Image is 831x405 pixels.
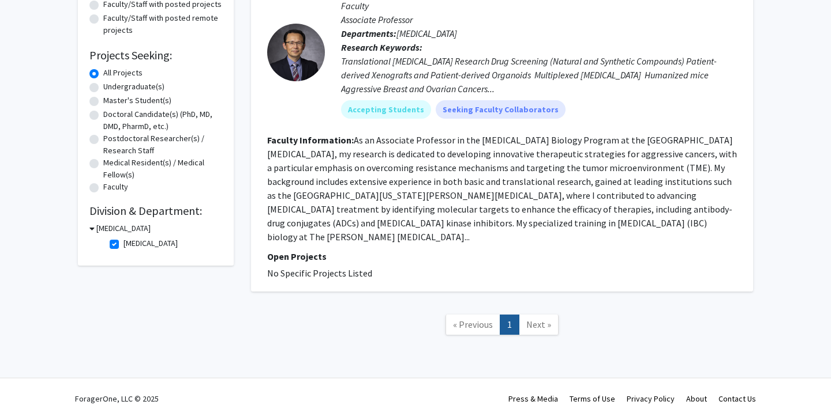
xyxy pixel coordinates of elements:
[341,41,422,53] b: Research Keywords:
[251,303,753,350] nav: Page navigation
[519,315,559,335] a: Next Page
[627,393,675,404] a: Privacy Policy
[267,134,737,243] fg-read-more: As an Associate Professor in the [MEDICAL_DATA] Biology Program at the [GEOGRAPHIC_DATA][MEDICAL_...
[453,319,493,330] span: « Previous
[103,108,222,133] label: Doctoral Candidate(s) (PhD, MD, DMD, PharmD, etc.)
[123,237,178,249] label: [MEDICAL_DATA]
[396,28,457,39] span: [MEDICAL_DATA]
[341,54,737,96] div: Translational [MEDICAL_DATA] Research Drug Screening (Natural and Synthetic Compounds) Patient-de...
[89,204,222,218] h2: Division & Department:
[436,100,566,119] mat-chip: Seeking Faculty Collaborators
[9,353,49,396] iframe: Chat
[508,393,558,404] a: Press & Media
[267,134,354,146] b: Faculty Information:
[267,267,372,279] span: No Specific Projects Listed
[267,249,737,263] p: Open Projects
[103,157,222,181] label: Medical Resident(s) / Medical Fellow(s)
[341,13,737,27] p: Associate Professor
[103,181,128,193] label: Faculty
[89,48,222,62] h2: Projects Seeking:
[718,393,756,404] a: Contact Us
[341,100,431,119] mat-chip: Accepting Students
[96,222,151,234] h3: [MEDICAL_DATA]
[103,12,222,36] label: Faculty/Staff with posted remote projects
[103,133,222,157] label: Postdoctoral Researcher(s) / Research Staff
[103,81,164,93] label: Undergraduate(s)
[500,315,519,335] a: 1
[570,393,615,404] a: Terms of Use
[341,28,396,39] b: Departments:
[686,393,707,404] a: About
[446,315,500,335] a: Previous Page
[526,319,551,330] span: Next »
[103,94,171,107] label: Master's Student(s)
[103,67,143,79] label: All Projects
